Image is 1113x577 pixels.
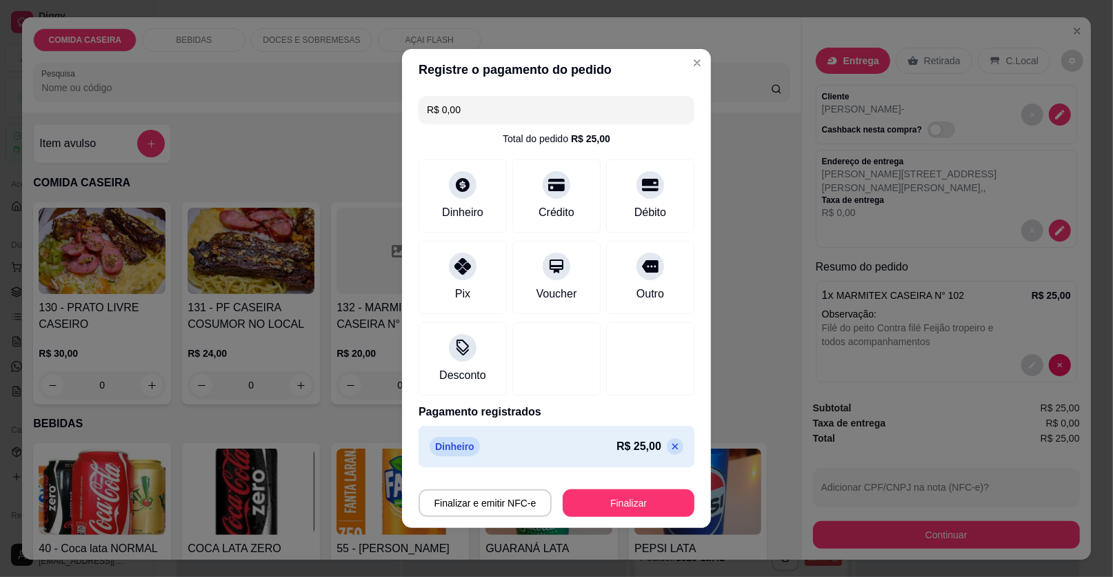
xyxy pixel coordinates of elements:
[503,132,610,146] div: Total do pedido
[616,438,661,455] p: R$ 25,00
[636,286,664,302] div: Outro
[634,204,666,221] div: Débito
[686,52,708,74] button: Close
[442,204,483,221] div: Dinheiro
[419,489,552,517] button: Finalizar e emitir NFC-e
[571,132,610,146] div: R$ 25,00
[537,286,577,302] div: Voucher
[427,96,686,124] input: Ex.: hambúrguer de cordeiro
[539,204,574,221] div: Crédito
[419,404,694,420] p: Pagamento registrados
[455,286,470,302] div: Pix
[563,489,694,517] button: Finalizar
[402,49,711,90] header: Registre o pagamento do pedido
[439,367,486,384] div: Desconto
[430,437,480,456] p: Dinheiro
